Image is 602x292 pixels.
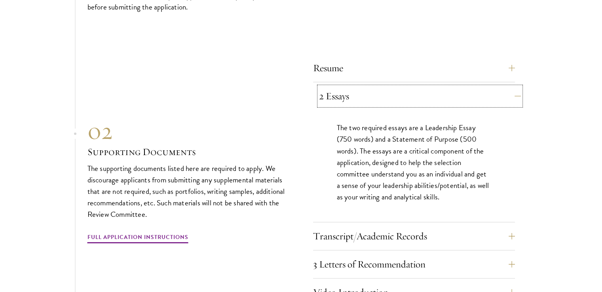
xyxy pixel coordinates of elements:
[313,227,515,246] button: Transcript/Academic Records
[87,117,289,145] div: 02
[313,255,515,274] button: 3 Letters of Recommendation
[87,232,188,245] a: Full Application Instructions
[313,59,515,78] button: Resume
[319,87,521,106] button: 2 Essays
[87,145,289,159] h3: Supporting Documents
[87,163,289,220] p: The supporting documents listed here are required to apply. We discourage applicants from submitt...
[337,122,491,202] p: The two required essays are a Leadership Essay (750 words) and a Statement of Purpose (500 words)...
